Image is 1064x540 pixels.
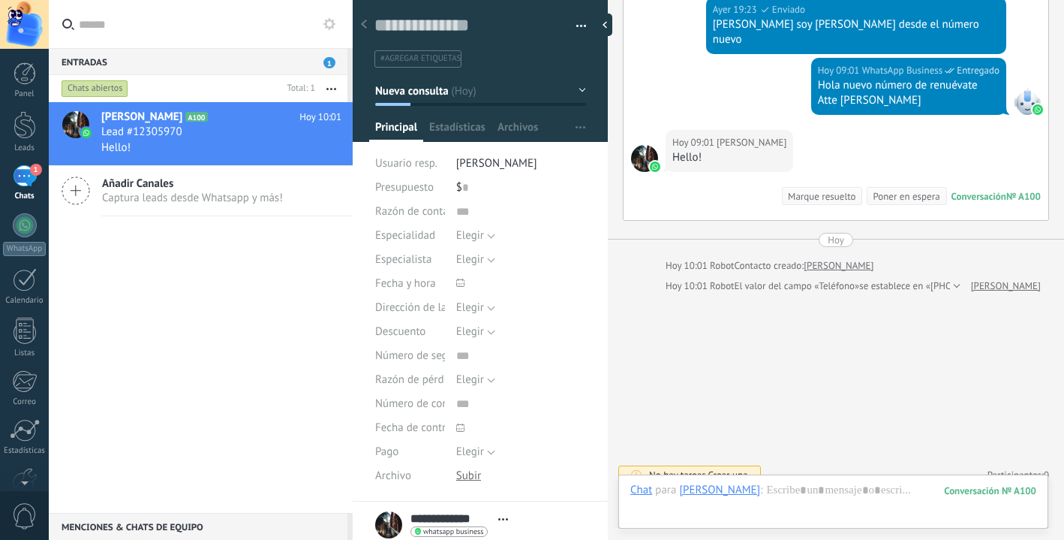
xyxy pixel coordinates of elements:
[375,398,471,409] span: Número de contrato
[1006,190,1041,203] div: № A100
[101,140,131,155] span: Hello!
[375,272,445,296] div: Fecha y hora
[375,446,398,457] span: Pago
[49,513,347,540] div: Menciones & Chats de equipo
[788,189,855,204] div: Marque resuelto
[672,150,786,165] div: Hello!
[375,230,435,241] span: Especialidad
[281,81,315,96] div: Total: 1
[185,112,207,122] span: A100
[323,57,335,68] span: 1
[456,373,484,387] span: Elegir
[666,279,710,294] div: Hoy 10:01
[456,176,586,200] div: $
[49,48,347,75] div: Entradas
[102,191,283,205] span: Captura leads desde Whatsapp y más!
[679,483,760,496] div: Mayte Moncada
[650,161,660,172] img: waba.svg
[735,258,804,273] div: Contacto creado:
[375,152,445,176] div: Usuario resp.
[717,135,786,150] span: Mayte Moncada
[375,296,445,320] div: Dirección de la clínica
[49,102,353,165] a: avataricon[PERSON_NAME]A100Hoy 10:01Lead #12305970Hello!
[456,324,484,339] span: Elegir
[375,422,461,433] span: Fecha de contrato
[375,368,445,392] div: Razón de pérdida
[30,164,42,176] span: 1
[456,224,495,248] button: Elegir
[375,326,425,337] span: Descuento
[456,156,537,170] span: [PERSON_NAME]
[710,259,734,272] span: Robot
[375,254,431,265] span: Especialista
[818,93,999,108] div: Atte [PERSON_NAME]
[3,192,47,201] div: Chats
[649,469,748,481] div: No hay tareas.
[3,397,47,407] div: Correo
[375,206,464,217] span: Razón de contacto
[375,464,445,488] div: Archivo
[3,296,47,306] div: Calendario
[873,189,939,204] div: Poner en espera
[735,279,860,294] span: El valor del campo «Teléfono»
[3,348,47,358] div: Listas
[375,156,437,170] span: Usuario resp.
[710,279,734,292] span: Robot
[456,252,484,267] span: Elegir
[631,145,658,172] span: Mayte Moncada
[375,344,445,368] div: Número de seguro
[375,278,436,289] span: Fecha y hora
[1014,88,1041,115] span: WhatsApp Business
[375,180,434,195] span: Presupuesto
[3,242,46,256] div: WhatsApp
[81,128,92,138] img: icon
[828,233,844,247] div: Hoy
[315,75,347,102] button: Más
[713,2,759,17] div: Ayer 19:23
[655,483,676,498] span: para
[957,63,999,78] span: Entregado
[375,176,445,200] div: Presupuesto
[713,17,999,47] div: [PERSON_NAME] soy [PERSON_NAME] desde el número nuevo
[951,190,1006,203] div: Conversación
[101,110,182,125] span: [PERSON_NAME]
[456,445,484,459] span: Elegir
[375,224,445,248] div: Especialidad
[1044,469,1049,481] span: 0
[375,200,445,224] div: Razón de contacto
[666,258,710,273] div: Hoy 10:01
[818,63,862,78] div: Hoy 09:01
[772,2,805,17] span: Enviado
[62,80,128,98] div: Chats abiertos
[375,416,445,440] div: Fecha de contrato
[862,63,943,78] span: WhatsApp Business
[497,120,538,142] span: Archivos
[456,368,495,392] button: Elegir
[456,296,495,320] button: Elegir
[597,14,612,36] div: Ocultar
[375,440,445,464] div: Pago
[672,135,717,150] div: Hoy 09:01
[3,143,47,153] div: Leads
[299,110,341,125] span: Hoy 10:01
[375,120,417,142] span: Principal
[101,125,182,140] span: Lead #12305970
[375,302,481,313] span: Dirección de la clínica
[456,248,495,272] button: Elegir
[456,440,495,464] button: Elegir
[1032,104,1043,115] img: waba.svg
[375,392,445,416] div: Número de contrato
[3,446,47,456] div: Estadísticas
[456,320,495,344] button: Elegir
[987,469,1049,481] a: Participantes:0
[708,469,747,481] span: Crear una
[760,483,762,498] span: :
[375,374,458,385] span: Razón de pérdida
[423,528,483,535] span: whatsapp business
[944,484,1036,497] div: 100
[102,176,283,191] span: Añadir Canales
[375,248,445,272] div: Especialista
[971,279,1041,294] a: [PERSON_NAME]
[375,470,411,481] span: Archivo
[375,350,464,361] span: Número de seguro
